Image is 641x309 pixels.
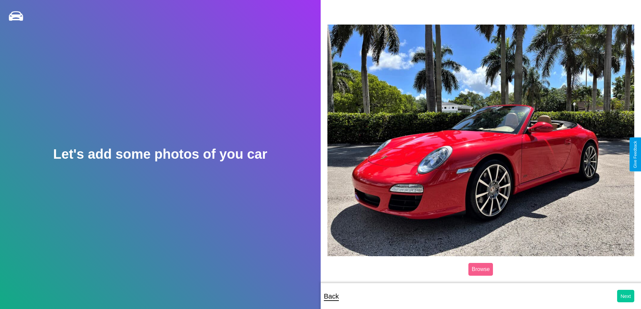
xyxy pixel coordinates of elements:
[53,147,267,162] h2: Let's add some photos of you car
[324,290,339,302] p: Back
[327,25,635,256] img: posted
[617,290,634,302] button: Next
[633,141,638,168] div: Give Feedback
[468,263,493,276] label: Browse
